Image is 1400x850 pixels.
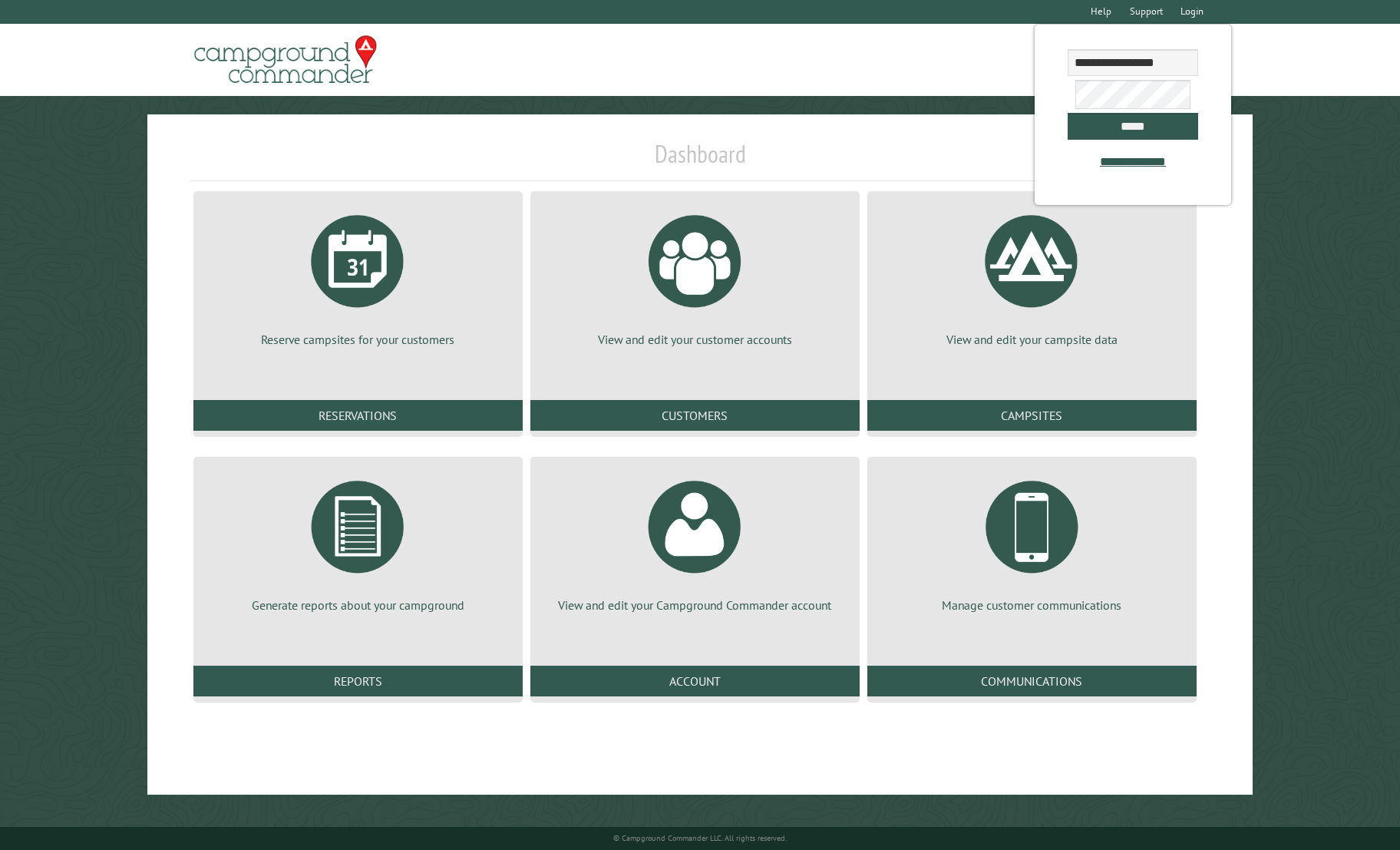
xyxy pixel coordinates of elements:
[886,203,1178,348] a: View and edit your campsite data
[193,666,523,696] a: Reports
[886,331,1178,348] p: View and edit your campsite data
[886,469,1178,614] a: Manage customer communications
[212,597,504,614] p: Generate reports about your campground
[613,833,787,843] small: © Campground Commander LLC. All rights reserved.
[886,597,1178,614] p: Manage customer communications
[867,400,1197,431] a: Campsites
[193,400,523,431] a: Reservations
[549,597,841,614] p: View and edit your Campground Commander account
[212,469,504,614] a: Generate reports about your campground
[549,331,841,348] p: View and edit your customer accounts
[190,139,1211,181] h1: Dashboard
[867,666,1197,696] a: Communications
[530,666,860,696] a: Account
[530,400,860,431] a: Customers
[549,469,841,614] a: View and edit your Campground Commander account
[212,203,504,348] a: Reserve campsites for your customers
[190,30,381,90] img: Campground Commander
[212,331,504,348] p: Reserve campsites for your customers
[549,203,841,348] a: View and edit your customer accounts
